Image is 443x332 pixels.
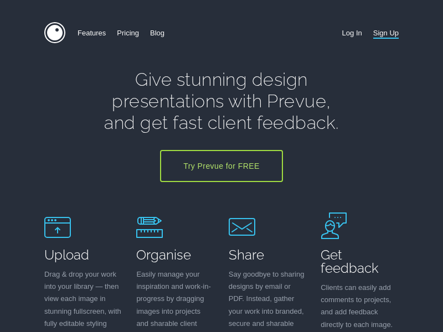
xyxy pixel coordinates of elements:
[117,22,139,44] a: Pricing
[78,22,106,44] a: Features
[44,193,122,262] h2: Upload
[160,150,282,182] a: Try Prevue for FREE
[44,22,66,44] a: Home
[229,193,307,262] h2: Share
[373,22,399,44] a: Sign Up
[44,22,65,43] img: Prevue
[342,22,362,44] a: Log In
[136,193,214,262] h2: Organise
[321,193,399,275] h2: Get feedback
[150,22,164,44] a: Blog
